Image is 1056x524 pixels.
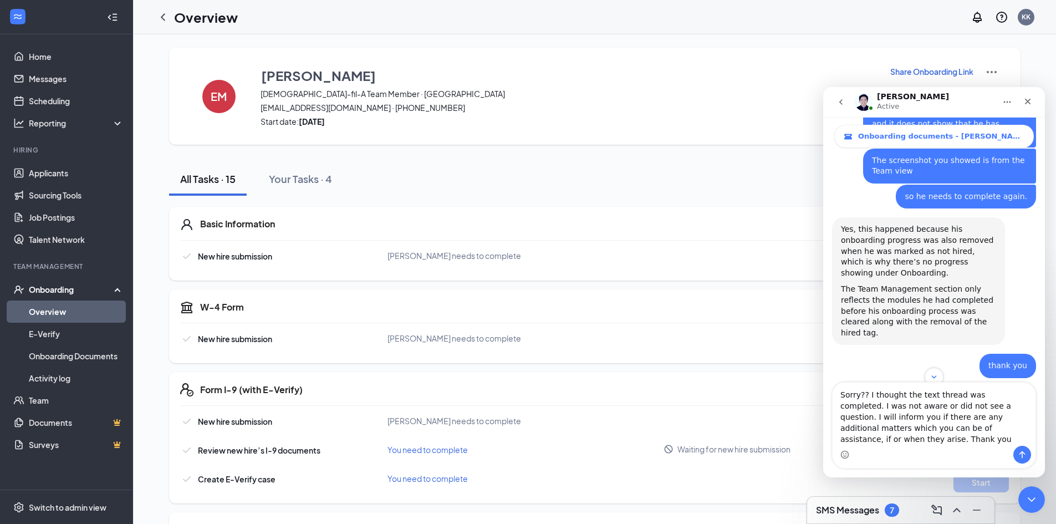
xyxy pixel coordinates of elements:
iframe: Intercom live chat [1018,486,1045,513]
a: Job Postings [29,206,124,228]
svg: Checkmark [180,444,193,457]
h5: Basic Information [200,218,275,230]
strong: [DATE] [299,116,325,126]
h3: SMS Messages [816,504,879,516]
button: EM [191,65,247,127]
a: DocumentsCrown [29,411,124,434]
div: 7 [890,506,894,515]
svg: Minimize [970,503,983,517]
span: New hire submission [198,251,272,261]
a: Overview [29,301,124,323]
svg: Checkmark [180,250,193,263]
span: Waiting for new hire submission [677,444,790,455]
div: Reporting [29,118,124,129]
h5: Form I-9 (with E-Verify) [200,384,303,396]
div: Your Tasks · 4 [269,172,332,186]
span: New hire submission [198,334,272,344]
span: Create E-Verify case [198,474,276,484]
div: Onboarding [29,284,114,295]
a: Onboarding Documents [29,345,124,367]
div: KK [1022,12,1031,22]
span: You need to complete [387,445,468,455]
svg: Checkmark [180,472,193,486]
h3: [PERSON_NAME] [261,66,376,85]
a: Activity log [29,367,124,389]
span: [PERSON_NAME] needs to complete [387,251,521,261]
span: Start date: [261,116,876,127]
h4: EM [211,93,227,100]
h1: Overview [174,8,238,27]
img: More Actions [985,65,998,79]
svg: Settings [13,502,24,513]
span: [PERSON_NAME] needs to complete [387,416,521,426]
span: [PERSON_NAME] needs to complete [387,333,521,343]
svg: ChevronUp [950,503,963,517]
svg: Notifications [971,11,984,24]
button: Share Onboarding Link [890,65,974,78]
svg: FormI9EVerifyIcon [180,383,193,396]
button: Start [953,472,1009,492]
a: Team [29,389,124,411]
span: You need to complete [387,474,468,484]
svg: ComposeMessage [930,503,943,517]
button: ComposeMessage [928,501,946,519]
span: [DEMOGRAPHIC_DATA]-fil-A Team Member · [GEOGRAPHIC_DATA] [261,88,876,99]
a: Scheduling [29,90,124,112]
svg: WorkstreamLogo [12,11,23,22]
button: ChevronUp [948,501,966,519]
svg: User [180,218,193,231]
svg: UserCheck [13,284,24,295]
div: Hiring [13,145,121,155]
span: [EMAIL_ADDRESS][DOMAIN_NAME] · [PHONE_NUMBER] [261,102,876,113]
button: Minimize [968,501,986,519]
span: Review new hire’s I-9 documents [198,445,320,455]
a: SurveysCrown [29,434,124,456]
span: New hire submission [198,416,272,426]
div: Switch to admin view [29,502,106,513]
svg: Collapse [107,12,118,23]
button: [PERSON_NAME] [261,65,876,85]
svg: Checkmark [180,332,193,345]
div: All Tasks · 15 [180,172,236,186]
svg: Checkmark [180,415,193,428]
a: Sourcing Tools [29,184,124,206]
a: E-Verify [29,323,124,345]
p: Share Onboarding Link [890,66,973,77]
svg: ChevronLeft [156,11,170,24]
h5: W-4 Form [200,301,244,313]
div: Team Management [13,262,121,271]
svg: TaxGovernmentIcon [180,301,193,314]
a: Home [29,45,124,68]
a: Talent Network [29,228,124,251]
svg: Analysis [13,118,24,129]
svg: QuestionInfo [995,11,1008,24]
svg: Blocked [664,444,674,454]
iframe: Intercom live chat [823,87,1045,477]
